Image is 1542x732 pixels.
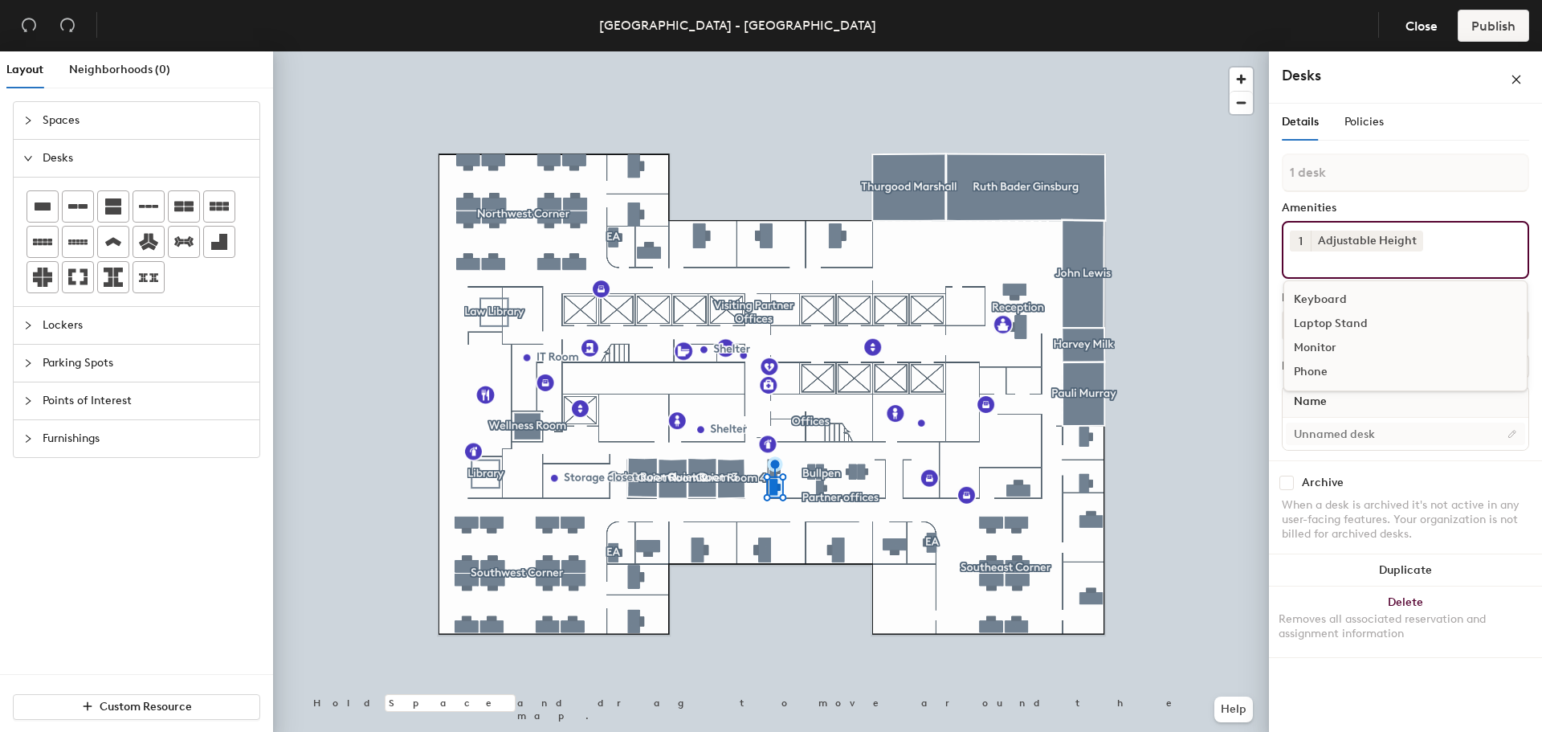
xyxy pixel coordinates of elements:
[23,153,33,163] span: expanded
[1311,231,1423,251] div: Adjustable Height
[43,420,250,457] span: Furnishings
[23,434,33,444] span: collapsed
[23,321,33,330] span: collapsed
[1282,292,1529,305] div: Desk Type
[43,382,250,419] span: Points of Interest
[1299,233,1303,250] span: 1
[1405,18,1438,34] span: Close
[69,63,170,76] span: Neighborhoods (0)
[1302,476,1344,489] div: Archive
[6,63,43,76] span: Layout
[599,15,876,35] div: [GEOGRAPHIC_DATA] - [GEOGRAPHIC_DATA]
[1282,115,1319,129] span: Details
[1279,612,1532,641] div: Removes all associated reservation and assignment information
[1284,288,1527,312] div: Keyboard
[1286,423,1525,445] input: Unnamed desk
[43,140,250,177] span: Desks
[13,694,260,720] button: Custom Resource
[21,17,37,33] span: undo
[23,396,33,406] span: collapsed
[1392,10,1451,42] button: Close
[1290,231,1311,251] button: 1
[1282,311,1529,340] button: Assigned
[1269,554,1542,587] button: Duplicate
[1282,65,1458,86] h4: Desks
[1344,115,1384,129] span: Policies
[1284,312,1527,336] div: Laptop Stand
[51,10,84,42] button: Redo (⌘ + ⇧ + Z)
[1282,202,1529,215] div: Amenities
[43,307,250,344] span: Lockers
[1284,360,1527,384] div: Phone
[43,345,250,382] span: Parking Spots
[1269,587,1542,657] button: DeleteRemoves all associated reservation and assignment information
[1286,387,1335,416] span: Name
[1284,336,1527,360] div: Monitor
[23,116,33,125] span: collapsed
[1214,697,1253,722] button: Help
[1282,498,1529,542] div: When a desk is archived it's not active in any user-facing features. Your organization is not bil...
[1511,74,1522,85] span: close
[1458,10,1529,42] button: Publish
[13,10,45,42] button: Undo (⌘ + Z)
[1282,360,1312,373] div: Desks
[43,102,250,139] span: Spaces
[23,358,33,368] span: collapsed
[100,700,192,714] span: Custom Resource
